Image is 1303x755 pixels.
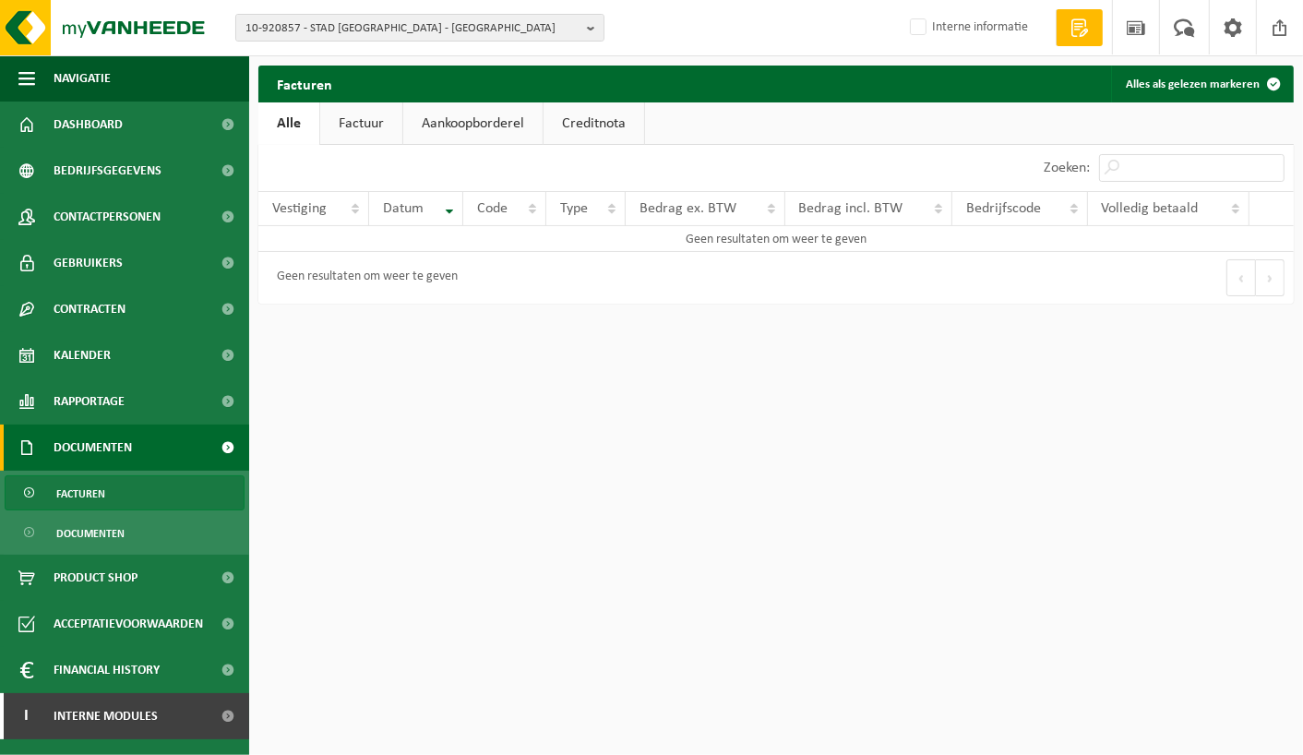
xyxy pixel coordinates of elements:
[544,102,644,145] a: Creditnota
[966,201,1041,216] span: Bedrijfscode
[1102,201,1199,216] span: Volledig betaald
[235,14,604,42] button: 10-920857 - STAD [GEOGRAPHIC_DATA] - [GEOGRAPHIC_DATA]
[54,55,111,102] span: Navigatie
[54,102,123,148] span: Dashboard
[403,102,543,145] a: Aankoopborderel
[54,378,125,425] span: Rapportage
[1226,259,1256,296] button: Previous
[272,201,327,216] span: Vestiging
[54,148,161,194] span: Bedrijfsgegevens
[1256,259,1285,296] button: Next
[245,15,580,42] span: 10-920857 - STAD [GEOGRAPHIC_DATA] - [GEOGRAPHIC_DATA]
[258,66,351,102] h2: Facturen
[54,332,111,378] span: Kalender
[640,201,736,216] span: Bedrag ex. BTW
[5,515,245,550] a: Documenten
[54,693,158,739] span: Interne modules
[54,240,123,286] span: Gebruikers
[5,475,245,510] a: Facturen
[258,226,1294,252] td: Geen resultaten om weer te geven
[54,555,137,601] span: Product Shop
[54,601,203,647] span: Acceptatievoorwaarden
[268,261,458,294] div: Geen resultaten om weer te geven
[383,201,424,216] span: Datum
[1044,162,1090,176] label: Zoeken:
[54,647,160,693] span: Financial History
[1111,66,1292,102] button: Alles als gelezen markeren
[320,102,402,145] a: Factuur
[906,14,1028,42] label: Interne informatie
[56,476,105,511] span: Facturen
[54,194,161,240] span: Contactpersonen
[18,693,35,739] span: I
[258,102,319,145] a: Alle
[799,201,903,216] span: Bedrag incl. BTW
[54,286,126,332] span: Contracten
[560,201,588,216] span: Type
[54,425,132,471] span: Documenten
[477,201,508,216] span: Code
[56,516,125,551] span: Documenten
